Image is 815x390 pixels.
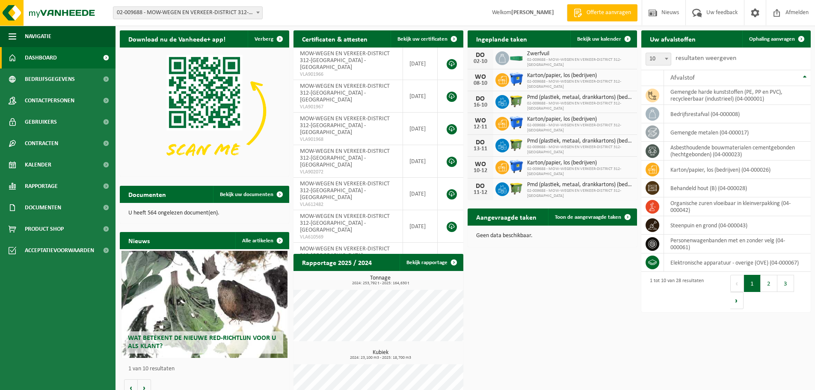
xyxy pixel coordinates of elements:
[527,123,633,133] span: 02-009688 - MOW-WEGEN EN VERKEER-DISTRICT 312-[GEOGRAPHIC_DATA]
[25,26,51,47] span: Navigatie
[664,235,811,253] td: personenwagenbanden met en zonder velg (04-000061)
[476,233,628,239] p: Geen data beschikbaar.
[391,30,462,48] a: Bekijk uw certificaten
[300,116,390,136] span: MOW-WEGEN EN VERKEER-DISTRICT 312-[GEOGRAPHIC_DATA] - [GEOGRAPHIC_DATA]
[472,117,489,124] div: WO
[472,95,489,102] div: DO
[670,74,695,81] span: Afvalstof
[584,9,633,17] span: Offerte aanvragen
[472,183,489,190] div: DO
[403,178,438,210] td: [DATE]
[472,80,489,86] div: 08-10
[298,356,463,360] span: 2024: 23,100 m3 - 2025: 18,700 m3
[300,83,390,103] span: MOW-WEGEN EN VERKEER-DISTRICT 312-[GEOGRAPHIC_DATA] - [GEOGRAPHIC_DATA]
[298,275,463,286] h3: Tonnage
[511,9,554,16] strong: [PERSON_NAME]
[300,148,390,168] span: MOW-WEGEN EN VERKEER-DISTRICT 312-[GEOGRAPHIC_DATA] - [GEOGRAPHIC_DATA]
[298,281,463,286] span: 2024: 253,792 t - 2025: 164,630 t
[472,102,489,108] div: 16-10
[730,292,744,309] button: Next
[300,213,390,233] span: MOW-WEGEN EN VERKEER-DISTRICT 312-[GEOGRAPHIC_DATA] - [GEOGRAPHIC_DATA]
[403,145,438,178] td: [DATE]
[220,192,273,197] span: Bekijk uw documenten
[468,30,536,47] h2: Ingeplande taken
[25,154,51,176] span: Kalender
[472,74,489,80] div: WO
[664,197,811,216] td: organische zuren vloeibaar in kleinverpakking (04-000042)
[120,232,158,249] h2: Nieuws
[664,123,811,142] td: gemengde metalen (04-000017)
[120,186,175,202] h2: Documenten
[403,243,438,275] td: [DATE]
[577,36,621,42] span: Bekijk uw kalender
[300,104,396,110] span: VLA901967
[113,7,262,19] span: 02-009688 - MOW-WEGEN EN VERKEER-DISTRICT 312-KORTRIJK - KORTRIJK
[527,94,633,101] span: Pmd (plastiek, metaal, drankkartons) (bedrijven)
[25,111,57,133] span: Gebruikers
[298,350,463,360] h3: Kubiek
[122,251,287,358] a: Wat betekent de nieuwe RED-richtlijn voor u als klant?
[509,159,524,174] img: WB-1100-HPE-BE-01
[527,138,633,145] span: Pmd (plastiek, metaal, drankkartons) (bedrijven)
[676,55,736,62] label: resultaten weergeven
[472,190,489,196] div: 11-12
[664,105,811,123] td: bedrijfsrestafval (04-000008)
[527,160,633,167] span: Karton/papier, los (bedrijven)
[403,113,438,145] td: [DATE]
[472,52,489,59] div: DO
[300,51,390,71] span: MOW-WEGEN EN VERKEER-DISTRICT 312-[GEOGRAPHIC_DATA] - [GEOGRAPHIC_DATA]
[527,167,633,177] span: 02-009688 - MOW-WEGEN EN VERKEER-DISTRICT 312-[GEOGRAPHIC_DATA]
[527,116,633,123] span: Karton/papier, los (bedrijven)
[300,201,396,208] span: VLA612482
[25,240,94,261] span: Acceptatievoorwaarden
[730,275,744,292] button: Previous
[664,161,811,179] td: karton/papier, los (bedrijven) (04-000026)
[664,86,811,105] td: gemengde harde kunststoffen (PE, PP en PVC), recycleerbaar (industrieel) (04-000001)
[25,197,61,218] span: Documenten
[235,232,288,249] a: Alle artikelen
[472,161,489,168] div: WO
[646,274,704,310] div: 1 tot 10 van 28 resultaten
[527,188,633,199] span: 02-009688 - MOW-WEGEN EN VERKEER-DISTRICT 312-[GEOGRAPHIC_DATA]
[646,53,671,65] span: 10
[664,179,811,197] td: behandeld hout (B) (04-000028)
[300,71,396,78] span: VLA901966
[120,30,234,47] h2: Download nu de Vanheede+ app!
[570,30,636,48] a: Bekijk uw kalender
[400,254,462,271] a: Bekijk rapportage
[472,168,489,174] div: 10-12
[300,181,390,201] span: MOW-WEGEN EN VERKEER-DISTRICT 312-[GEOGRAPHIC_DATA] - [GEOGRAPHIC_DATA]
[128,366,285,372] p: 1 van 10 resultaten
[25,47,57,68] span: Dashboard
[397,36,448,42] span: Bekijk uw certificaten
[527,145,633,155] span: 02-009688 - MOW-WEGEN EN VERKEER-DISTRICT 312-[GEOGRAPHIC_DATA]
[255,36,273,42] span: Verberg
[468,208,545,225] h2: Aangevraagde taken
[25,68,75,90] span: Bedrijfsgegevens
[509,181,524,196] img: WB-1100-HPE-GN-50
[472,124,489,130] div: 12-11
[509,137,524,152] img: WB-1100-HPE-GN-50
[472,59,489,65] div: 02-10
[567,4,637,21] a: Offerte aanvragen
[25,218,64,240] span: Product Shop
[777,275,794,292] button: 3
[300,136,396,143] span: VLA901968
[25,176,58,197] span: Rapportage
[527,101,633,111] span: 02-009688 - MOW-WEGEN EN VERKEER-DISTRICT 312-[GEOGRAPHIC_DATA]
[25,90,74,111] span: Contactpersonen
[742,30,810,48] a: Ophaling aanvragen
[744,275,761,292] button: 1
[128,210,281,216] p: U heeft 564 ongelezen document(en).
[527,57,633,68] span: 02-009688 - MOW-WEGEN EN VERKEER-DISTRICT 312-[GEOGRAPHIC_DATA]
[761,275,777,292] button: 2
[527,182,633,188] span: Pmd (plastiek, metaal, drankkartons) (bedrijven)
[472,146,489,152] div: 13-11
[548,208,636,226] a: Toon de aangevraagde taken
[293,30,376,47] h2: Certificaten & attesten
[248,30,288,48] button: Verberg
[527,51,633,57] span: Zwerfvuil
[113,6,263,19] span: 02-009688 - MOW-WEGEN EN VERKEER-DISTRICT 312-KORTRIJK - KORTRIJK
[749,36,795,42] span: Ophaling aanvragen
